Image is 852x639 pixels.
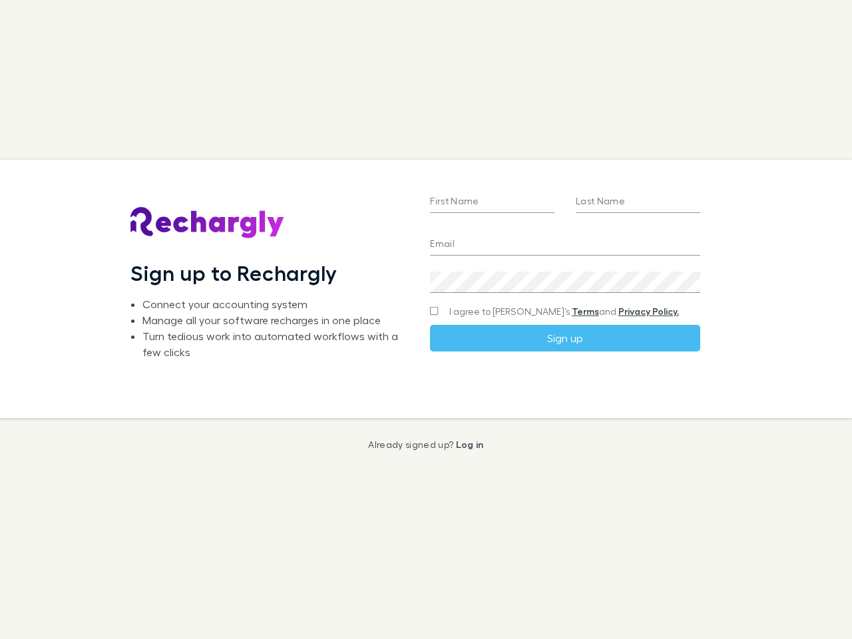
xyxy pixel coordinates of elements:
h1: Sign up to Rechargly [130,260,337,286]
span: I agree to [PERSON_NAME]’s and [449,305,679,318]
a: Privacy Policy. [618,306,679,317]
p: Already signed up? [368,439,483,450]
button: Sign up [430,325,700,351]
img: Rechargly's Logo [130,207,285,239]
a: Terms [572,306,599,317]
li: Connect your accounting system [142,296,409,312]
a: Log in [456,439,484,450]
li: Manage all your software recharges in one place [142,312,409,328]
li: Turn tedious work into automated workflows with a few clicks [142,328,409,360]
